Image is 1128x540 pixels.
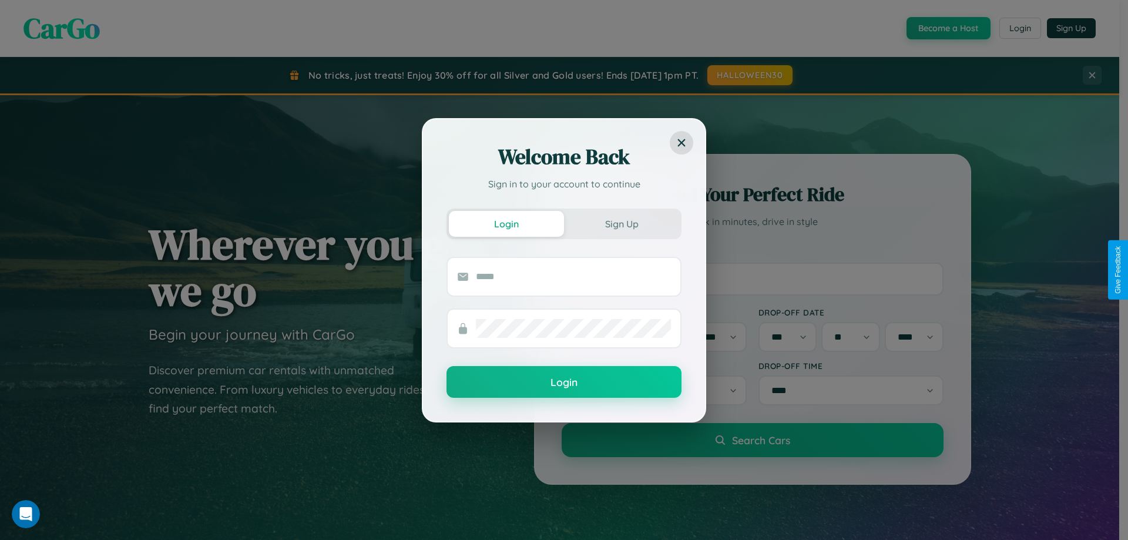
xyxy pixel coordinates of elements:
[1114,246,1122,294] div: Give Feedback
[446,177,681,191] p: Sign in to your account to continue
[449,211,564,237] button: Login
[446,143,681,171] h2: Welcome Back
[564,211,679,237] button: Sign Up
[446,366,681,398] button: Login
[12,500,40,528] iframe: Intercom live chat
